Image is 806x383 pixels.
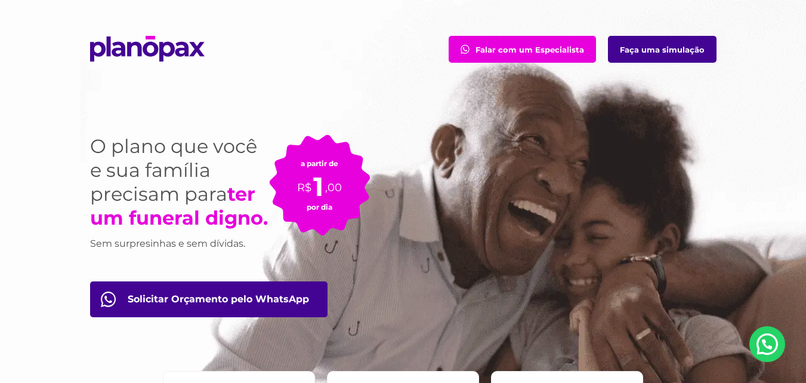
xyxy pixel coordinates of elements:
[461,45,470,54] img: fale com consultor
[608,36,717,63] a: Faça uma simulação
[90,36,205,62] img: planopax
[101,292,116,307] img: fale com consultor
[301,159,338,168] small: a partir de
[297,168,342,195] p: R$ ,00
[90,134,269,230] h1: O plano que você e sua família precisam para
[307,203,332,212] small: por dia
[90,182,268,229] strong: ter um funeral digno.
[749,326,785,362] a: Nosso Whatsapp
[90,281,328,317] a: Orçamento pelo WhatsApp btn-orcamento
[90,236,269,252] h3: Sem surpresinhas e sem dívidas.
[449,36,596,63] a: Falar com um Especialista
[313,170,323,203] span: 1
